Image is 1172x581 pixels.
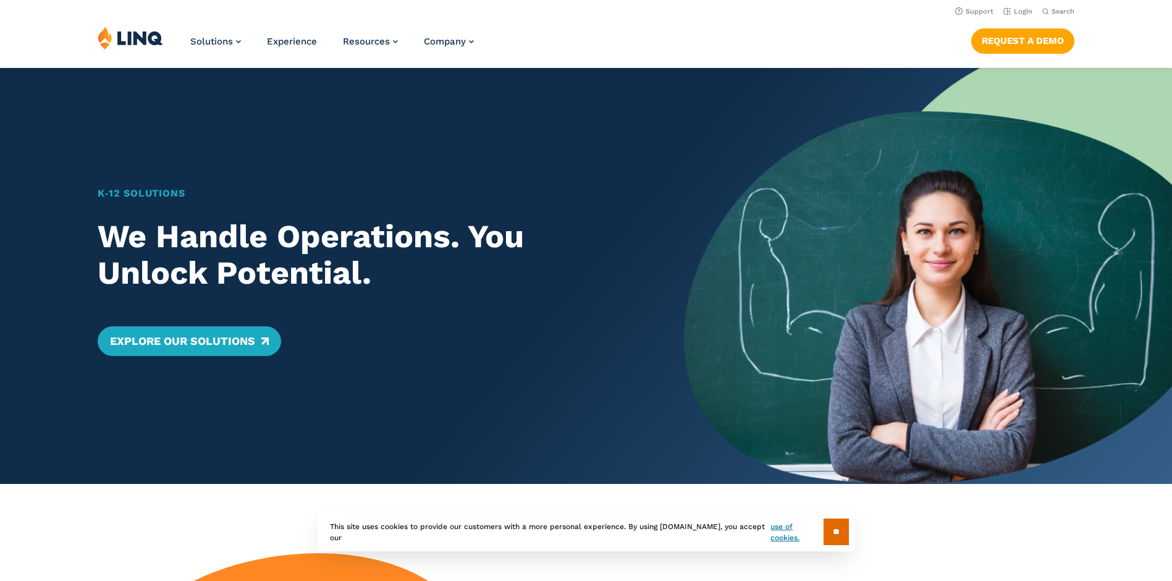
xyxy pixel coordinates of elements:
[971,28,1074,53] a: Request a Demo
[98,26,163,49] img: LINQ | K‑12 Software
[98,218,636,292] h2: We Handle Operations. You Unlock Potential.
[971,26,1074,53] nav: Button Navigation
[190,36,241,47] a: Solutions
[343,36,390,47] span: Resources
[343,36,398,47] a: Resources
[98,326,281,356] a: Explore Our Solutions
[1003,7,1032,15] a: Login
[190,36,233,47] span: Solutions
[955,7,993,15] a: Support
[424,36,474,47] a: Company
[1042,7,1074,16] button: Open Search Bar
[1052,7,1074,15] span: Search
[424,36,466,47] span: Company
[770,521,823,543] a: use of cookies.
[98,186,636,201] h1: K‑12 Solutions
[684,68,1172,484] img: Home Banner
[190,26,474,67] nav: Primary Navigation
[318,512,855,551] div: This site uses cookies to provide our customers with a more personal experience. By using [DOMAIN...
[267,36,317,47] a: Experience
